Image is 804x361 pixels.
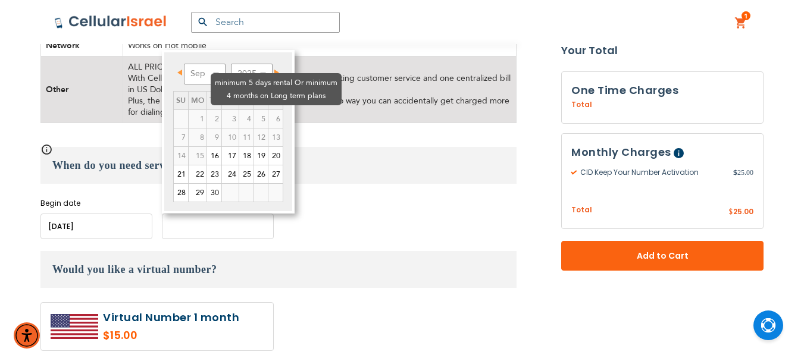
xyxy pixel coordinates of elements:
[184,64,226,84] select: Select month
[239,147,254,165] a: 18
[189,165,207,183] a: 22
[239,165,254,183] a: 25
[174,65,189,80] a: Prev
[123,56,517,123] td: ALL PRICES INCLUDE 17% VAT With Cellular Israel's own plan, you get our English-speaking customer...
[162,214,274,239] input: MM/DD/YYYY
[189,147,207,165] span: 15
[734,16,747,30] a: 1
[254,165,268,183] a: 26
[52,263,217,275] span: Would you like a virtual number?
[267,65,282,80] a: Next
[207,147,221,165] a: 16
[744,11,748,21] span: 1
[254,147,268,165] a: 19
[54,15,167,29] img: Cellular Israel Logo
[41,34,123,56] td: Network
[189,146,207,165] td: minimum 5 days rental Or minimum 4 months on Long term plans
[174,165,188,183] a: 21
[733,167,737,178] span: $
[222,165,239,183] a: 24
[189,184,207,202] a: 29
[561,42,764,59] strong: Your Total
[571,145,671,159] span: Monthly Charges
[191,12,340,33] input: Search
[733,167,753,178] span: 25.00
[571,81,753,99] h3: One Time Charges
[40,147,517,184] h3: When do you need service?
[177,70,182,76] span: Prev
[268,165,283,183] a: 27
[274,70,279,76] span: Next
[571,167,733,178] span: CID Keep Your Number Activation
[222,147,239,165] a: 17
[40,214,152,239] input: MM/DD/YYYY
[268,147,283,165] a: 20
[174,147,188,165] span: 14
[561,241,764,271] button: Add to Cart
[207,184,221,202] a: 30
[174,146,189,165] td: minimum 5 days rental Or minimum 4 months on Long term plans
[14,322,40,349] div: Accessibility Menu
[733,206,753,216] span: 25.00
[674,148,684,158] span: Help
[174,184,188,202] a: 28
[41,56,123,123] td: Other
[231,64,273,84] select: Select year
[571,99,592,110] span: Total
[600,250,724,262] span: Add to Cart
[571,205,592,216] span: Total
[40,198,152,209] label: Begin date
[728,207,733,218] span: $
[123,34,517,56] td: Works on Hot mobile
[207,165,221,183] a: 23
